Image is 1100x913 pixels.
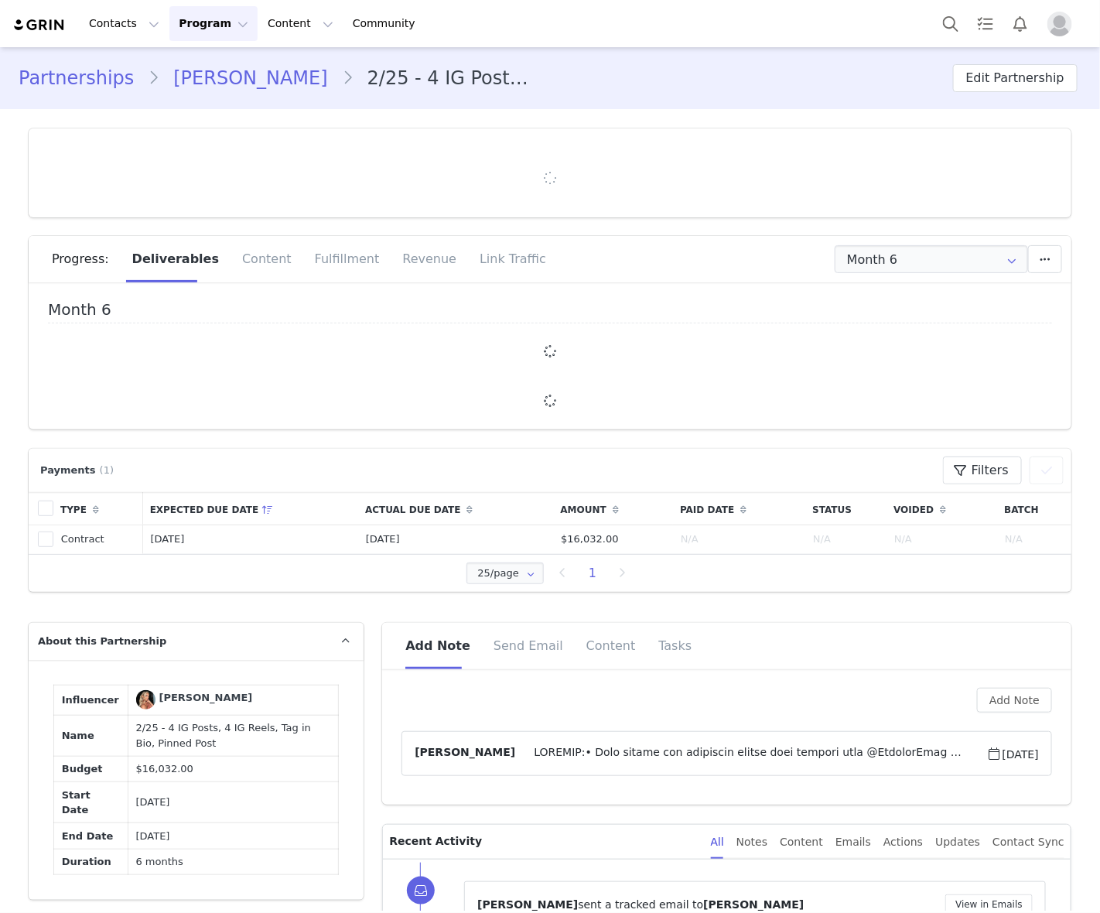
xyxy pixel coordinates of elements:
[358,492,553,525] th: Actual Due Date
[143,492,358,525] th: Expected Due Date
[54,756,128,782] td: Budget
[54,685,128,715] td: Influencer
[977,688,1052,713] button: Add Note
[835,825,871,860] div: Emails
[159,690,253,706] div: [PERSON_NAME]
[805,492,886,525] th: Status
[128,823,339,850] td: [DATE]
[805,525,886,554] td: N/A
[53,525,143,554] td: Contract
[128,849,339,875] td: 6 months
[943,456,1022,484] button: Filters
[391,236,468,282] div: Revenue
[711,825,724,860] div: All
[143,525,358,554] td: [DATE]
[835,245,1028,273] input: Select
[258,6,343,41] button: Content
[935,825,980,860] div: Updates
[136,690,253,710] a: [PERSON_NAME]
[554,492,674,525] th: Amount
[405,638,470,653] span: Add Note
[987,744,1039,763] span: [DATE]
[673,492,805,525] th: Paid Date
[934,6,968,41] button: Search
[54,823,128,850] td: End Date
[136,690,155,710] img: Abi Moores
[953,64,1078,92] button: Edit Partnership
[48,301,1052,323] h4: Month 6
[466,563,544,584] input: Select
[52,236,121,282] div: Progress:
[128,715,339,756] td: 2/25 - 4 IG Posts, 4 IG Reels, Tag in Bio, Pinned Post
[998,525,1071,554] td: N/A
[968,6,1003,41] a: Tasks
[54,849,128,875] td: Duration
[561,533,618,545] span: $16,032.00
[494,638,563,653] span: Send Email
[53,492,143,525] th: Type
[972,461,1009,480] span: Filters
[19,64,148,92] a: Partnerships
[468,236,546,282] div: Link Traffic
[998,492,1071,525] th: Batch
[36,463,121,478] div: Payments
[992,825,1064,860] div: Contact Sync
[38,634,166,649] span: About this Partnership
[128,782,339,823] td: [DATE]
[886,525,997,554] td: N/A
[12,18,67,32] img: grin logo
[586,638,636,653] span: Content
[303,236,391,282] div: Fulfillment
[1003,6,1037,41] button: Notifications
[389,825,698,859] p: Recent Activity
[169,6,258,41] button: Program
[100,463,114,478] span: (1)
[673,525,805,554] td: N/A
[477,898,578,911] span: [PERSON_NAME]
[1038,12,1088,36] button: Profile
[343,6,432,41] a: Community
[358,525,553,554] td: [DATE]
[231,236,303,282] div: Content
[659,638,692,653] span: Tasks
[159,64,341,92] a: [PERSON_NAME]
[736,825,767,860] div: Notes
[883,825,923,860] div: Actions
[579,563,606,584] li: 1
[80,6,169,41] button: Contacts
[703,898,804,911] span: [PERSON_NAME]
[136,763,193,775] span: $16,032.00
[578,898,703,911] span: sent a tracked email to
[886,492,997,525] th: Voided
[1047,12,1072,36] img: placeholder-profile.jpg
[54,715,128,756] td: Name
[515,744,986,763] span: LOREMIP:• Dolo sitame con adipiscin elitse doei tempori utla @EtdolorEmag ali enimadmini veniam q...
[780,825,823,860] div: Content
[54,782,128,823] td: Start Date
[415,744,515,763] span: [PERSON_NAME]
[121,236,231,282] div: Deliverables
